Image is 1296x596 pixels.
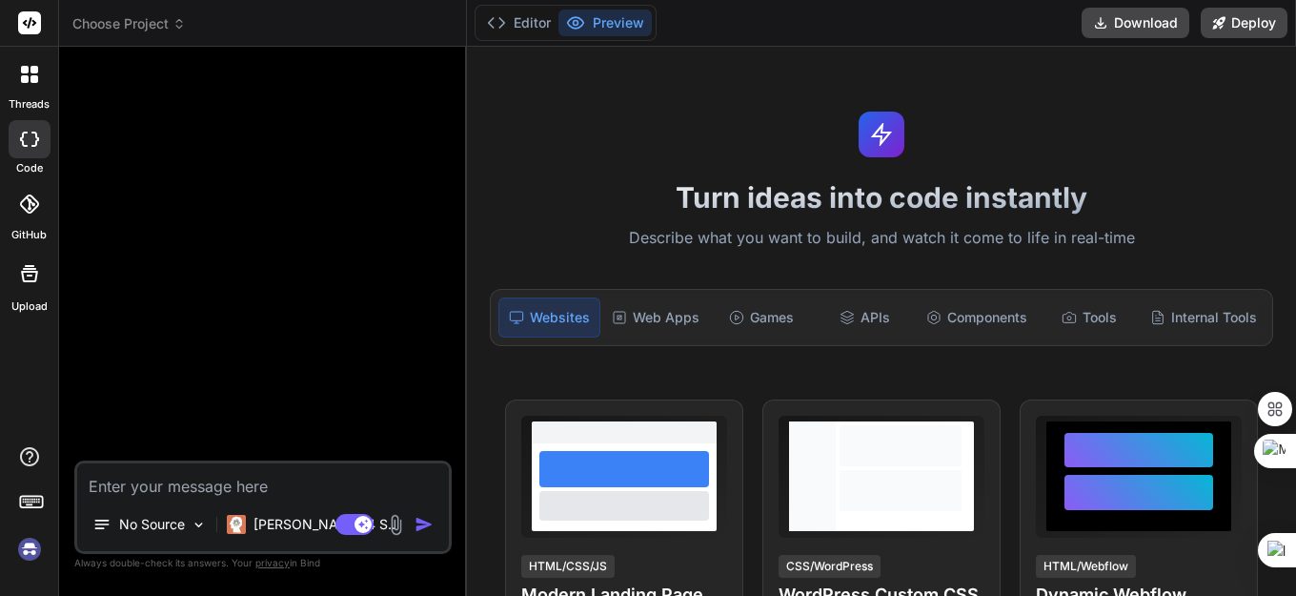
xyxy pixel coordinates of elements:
[253,515,395,534] p: [PERSON_NAME] 4 S..
[16,160,43,176] label: code
[1036,555,1136,578] div: HTML/Webflow
[919,298,1035,338] div: Components
[1082,8,1189,38] button: Download
[227,515,246,534] img: Claude 4 Sonnet
[521,555,615,578] div: HTML/CSS/JS
[255,557,290,568] span: privacy
[11,298,48,315] label: Upload
[478,226,1285,251] p: Describe what you want to build, and watch it come to life in real-time
[604,298,707,338] div: Web Apps
[479,10,558,36] button: Editor
[119,515,185,534] p: No Source
[385,514,407,536] img: attachment
[711,298,811,338] div: Games
[11,227,47,243] label: GitHub
[815,298,915,338] div: APIs
[72,14,186,33] span: Choose Project
[9,96,50,113] label: threads
[1201,8,1287,38] button: Deploy
[191,517,207,533] img: Pick Models
[498,298,600,338] div: Websites
[74,554,452,572] p: Always double-check its answers. Your in Bind
[13,533,46,565] img: signin
[1039,298,1139,338] div: Tools
[478,180,1285,215] h1: Turn ideas into code instantly
[1143,298,1265,338] div: Internal Tools
[779,555,881,578] div: CSS/WordPress
[415,515,434,534] img: icon
[558,10,652,36] button: Preview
